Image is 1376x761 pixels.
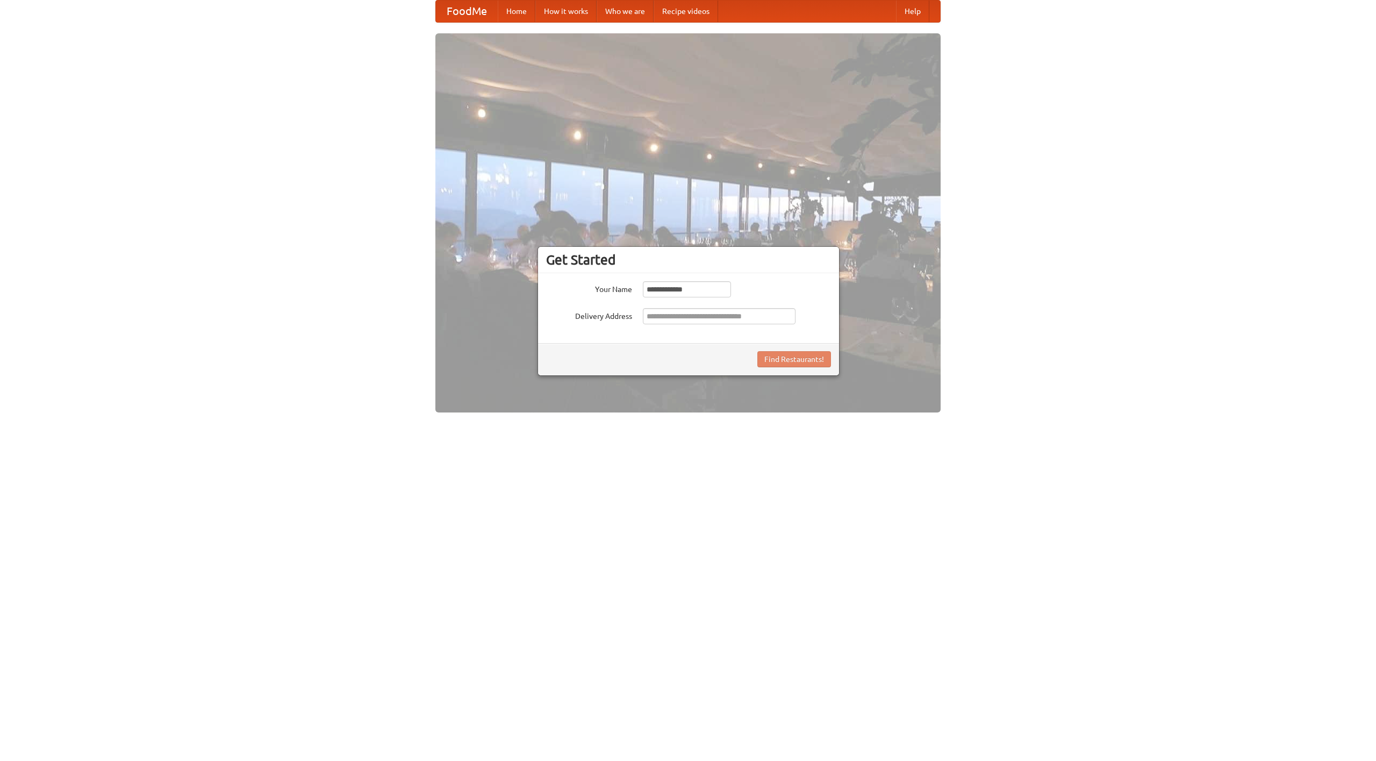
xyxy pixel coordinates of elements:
a: Recipe videos [654,1,718,22]
a: Help [896,1,929,22]
button: Find Restaurants! [757,351,831,367]
a: Home [498,1,535,22]
label: Your Name [546,281,632,295]
h3: Get Started [546,252,831,268]
a: FoodMe [436,1,498,22]
a: Who we are [597,1,654,22]
a: How it works [535,1,597,22]
label: Delivery Address [546,308,632,322]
